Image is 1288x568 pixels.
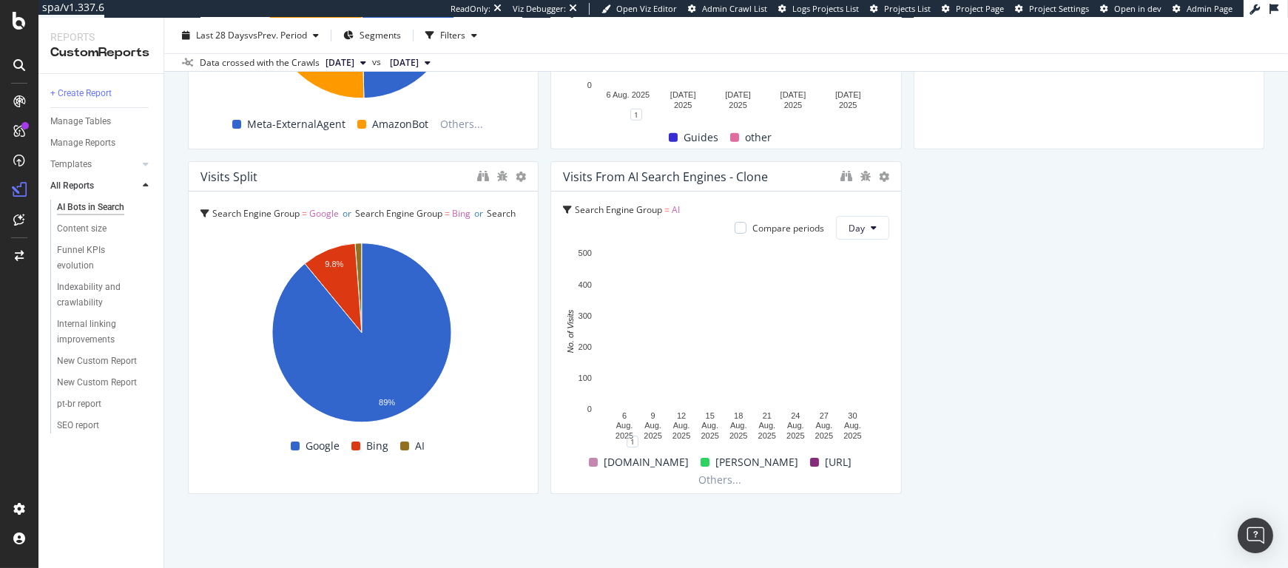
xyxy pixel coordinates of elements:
text: Aug. [787,421,804,430]
span: 2025 Jul. 28th [390,56,419,70]
span: Project Settings [1029,3,1089,14]
div: AI Bots in Search [57,200,124,215]
text: 2025 [844,431,862,440]
text: 0 [587,81,592,89]
span: Admin Crawl List [702,3,767,14]
text: 500 [579,248,592,257]
span: 2025 Aug. 25th [326,56,354,70]
span: or [343,207,351,220]
a: New Custom Report [57,375,153,390]
div: Viz Debugger: [513,3,566,15]
span: [PERSON_NAME] [715,453,798,471]
text: 2025 [815,431,833,440]
span: = [259,228,264,240]
div: bug [496,171,508,181]
text: Aug. [845,421,862,430]
text: 2025 [786,431,804,440]
a: Open in dev [1100,3,1161,15]
button: Filters [419,24,483,47]
span: or [474,207,483,220]
a: Admin Page [1173,3,1233,15]
button: [DATE] [320,54,372,72]
text: 200 [579,342,592,351]
div: Visits from AI Search Engines - Clone [563,169,768,184]
span: Day [849,222,865,234]
span: Logs Projects List [792,3,859,14]
span: Search Engine Group [212,207,300,220]
span: other [745,129,772,146]
text: 2025 [674,101,692,109]
text: 2025 [644,431,662,440]
text: No. of Visits [567,309,576,353]
span: Search Engine Group [355,207,442,220]
div: binoculars [477,170,489,182]
span: Others... [692,471,747,489]
button: Last 28 DaysvsPrev. Period [176,24,325,47]
span: Open Viz Editor [616,3,677,14]
div: Open Intercom Messenger [1238,518,1273,553]
text: 0 [587,405,592,413]
text: 15 [706,411,715,420]
span: Meta-ExternalAgent [247,115,345,133]
text: 100 [579,373,592,382]
div: Internal linking improvements [57,317,143,348]
text: [DATE] [835,90,861,99]
text: 6 [622,411,627,420]
span: Google [309,207,339,220]
text: 2025 [839,101,857,109]
text: Aug. [730,421,747,430]
span: Admin Page [1187,3,1233,14]
div: Visits from AI Search Engines - CloneSearch Engine Group = AICompare periodsDayA chart.1[DOMAIN_N... [550,161,901,494]
span: Others... [434,115,489,133]
span: Projects List [884,3,931,14]
a: AI Bots in Search [57,200,153,215]
div: All Reports [50,178,94,194]
a: Manage Reports [50,135,153,151]
div: 1 [630,109,642,121]
text: Aug. [759,421,776,430]
div: Indexability and crawlability [57,280,142,311]
span: Last 28 Days [196,29,249,41]
div: Data crossed with the Crawls [200,56,320,70]
text: 2025 [672,431,690,440]
div: Compare periods [752,222,824,234]
text: 2025 [729,101,747,109]
div: Manage Reports [50,135,115,151]
span: = [302,207,307,220]
text: Aug. [645,421,662,430]
span: [DOMAIN_NAME] [604,453,689,471]
div: Visits SplitSearch Engine Group = GoogleorSearch Engine Group = BingorSearch Engine Group = AIA c... [188,161,539,494]
text: 9 [651,411,655,420]
div: New Custom Report [57,354,137,369]
text: 2025 [758,431,776,440]
text: 2025 [701,431,719,440]
a: Admin Crawl List [688,3,767,15]
span: vs [372,55,384,69]
text: Aug. [702,421,719,430]
a: Open Viz Editor [601,3,677,15]
span: [URL] [825,453,852,471]
div: CustomReports [50,44,152,61]
text: 18 [734,411,743,420]
div: 1 [627,436,638,447]
svg: A chart. [200,235,522,435]
a: Indexability and crawlability [57,280,153,311]
text: 12 [677,411,686,420]
text: 400 [579,280,592,289]
text: 21 [763,411,772,420]
text: 24 [792,411,800,420]
span: Guides [684,129,718,146]
div: ReadOnly: [451,3,490,15]
span: Project Page [956,3,1004,14]
div: SEO report [57,418,99,433]
text: 2025 [784,101,802,109]
text: [DATE] [726,90,752,99]
div: Funnel KPIs evolution [57,243,139,274]
a: Project Settings [1015,3,1089,15]
span: AI [266,228,274,240]
svg: A chart. [563,246,885,442]
span: Google [306,437,340,455]
div: Visits Split [200,169,257,184]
